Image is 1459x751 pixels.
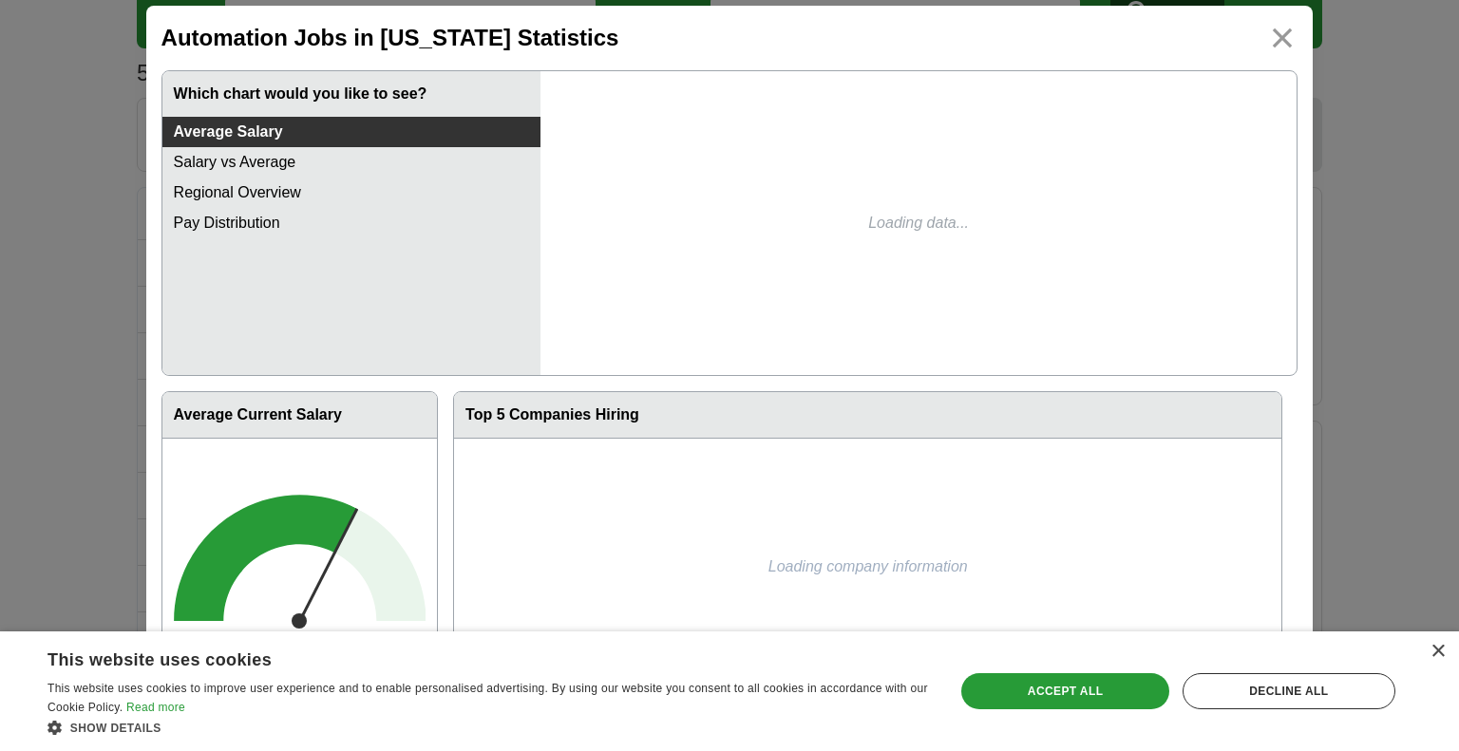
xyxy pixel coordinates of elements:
[1267,23,1298,53] img: icon_close.svg
[1183,673,1395,709] div: Decline all
[162,71,540,117] h3: Which chart would you like to see?
[162,208,540,238] a: Pay Distribution
[768,555,968,578] span: Loading company information
[174,621,426,684] div: $97,786
[961,673,1168,709] div: Accept all
[47,643,881,671] div: This website uses cookies
[47,682,928,714] span: This website uses cookies to improve user experience and to enable personalised advertising. By u...
[47,718,928,737] div: Show details
[162,117,540,147] a: Average Salary
[162,147,540,178] a: Salary vs Average
[162,392,437,439] h3: Average Current Salary
[162,178,540,208] a: Regional Overview
[161,21,619,55] h2: Automation Jobs in [US_STATE] Statistics
[540,71,1298,375] div: Loading data...
[1431,645,1445,659] div: Close
[454,392,1281,439] h3: Top 5 Companies Hiring
[126,701,185,714] a: Read more, opens a new window
[70,722,161,735] span: Show details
